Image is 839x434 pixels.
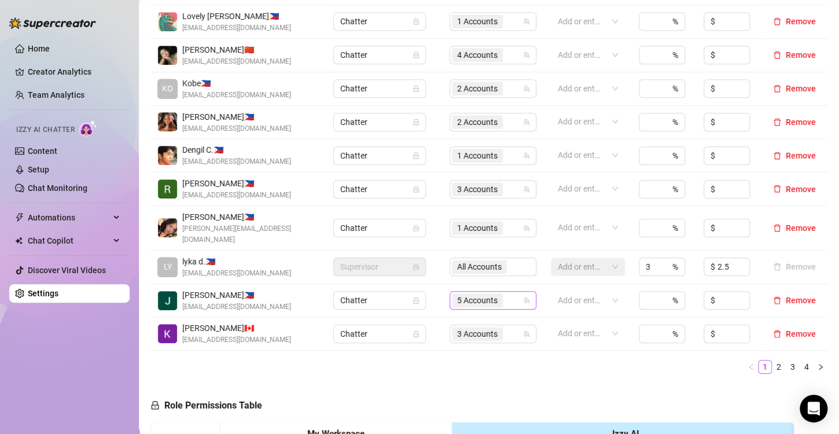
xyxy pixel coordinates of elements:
[748,363,755,370] span: left
[340,181,419,198] span: Chatter
[786,361,799,373] a: 3
[413,225,419,231] span: lock
[28,183,87,193] a: Chat Monitoring
[800,395,827,422] div: Open Intercom Messenger
[457,149,498,162] span: 1 Accounts
[523,52,530,58] span: team
[182,268,291,279] span: [EMAIL_ADDRESS][DOMAIN_NAME]
[413,263,419,270] span: lock
[9,17,96,29] img: logo-BBDzfeDw.svg
[182,77,291,90] span: Kobe 🇵🇭
[340,292,419,309] span: Chatter
[182,177,291,190] span: [PERSON_NAME] 🇵🇭
[814,360,827,374] button: right
[768,48,820,62] button: Remove
[786,329,816,339] span: Remove
[786,50,816,60] span: Remove
[413,18,419,25] span: lock
[452,182,503,196] span: 3 Accounts
[773,185,781,193] span: delete
[744,360,758,374] li: Previous Page
[158,324,177,343] img: Kristine Flores
[768,82,820,95] button: Remove
[158,146,177,165] img: Dengil Consigna
[340,258,419,275] span: Supervisor
[457,183,498,196] span: 3 Accounts
[452,115,503,129] span: 2 Accounts
[523,297,530,304] span: team
[182,23,291,34] span: [EMAIL_ADDRESS][DOMAIN_NAME]
[457,294,498,307] span: 5 Accounts
[15,213,24,222] span: thunderbolt
[158,218,177,237] img: Joyce Valerio
[158,291,177,310] img: Jai Mata
[814,360,827,374] li: Next Page
[768,14,820,28] button: Remove
[457,328,498,340] span: 3 Accounts
[182,144,291,156] span: Dengil C. 🇵🇭
[340,325,419,343] span: Chatter
[413,297,419,304] span: lock
[182,111,291,123] span: [PERSON_NAME] 🇵🇭
[786,17,816,26] span: Remove
[773,330,781,338] span: delete
[773,296,781,304] span: delete
[452,48,503,62] span: 4 Accounts
[28,289,58,298] a: Settings
[452,327,503,341] span: 3 Accounts
[523,225,530,231] span: team
[457,222,498,234] span: 1 Accounts
[452,293,503,307] span: 5 Accounts
[768,149,820,163] button: Remove
[182,156,291,167] span: [EMAIL_ADDRESS][DOMAIN_NAME]
[523,186,530,193] span: team
[768,260,820,274] button: Remove
[744,360,758,374] button: left
[158,12,177,31] img: Lovely Gablines
[182,56,291,67] span: [EMAIL_ADDRESS][DOMAIN_NAME]
[28,44,50,53] a: Home
[340,46,419,64] span: Chatter
[28,266,106,275] a: Discover Viral Videos
[182,223,319,245] span: [PERSON_NAME][EMAIL_ADDRESS][DOMAIN_NAME]
[162,82,173,95] span: KO
[773,152,781,160] span: delete
[340,219,419,237] span: Chatter
[413,186,419,193] span: lock
[182,289,291,301] span: [PERSON_NAME] 🇵🇭
[16,124,75,135] span: Izzy AI Chatter
[773,118,781,126] span: delete
[158,46,177,65] img: Yvanne Pingol
[413,52,419,58] span: lock
[150,400,160,410] span: lock
[182,255,291,268] span: lyka d. 🇵🇭
[182,211,319,223] span: [PERSON_NAME] 🇵🇭
[413,85,419,92] span: lock
[768,221,820,235] button: Remove
[28,208,110,227] span: Automations
[457,49,498,61] span: 4 Accounts
[800,360,814,374] li: 4
[452,14,503,28] span: 1 Accounts
[452,221,503,235] span: 1 Accounts
[340,80,419,97] span: Chatter
[523,152,530,159] span: team
[15,237,23,245] img: Chat Copilot
[413,119,419,126] span: lock
[340,147,419,164] span: Chatter
[758,360,772,374] li: 1
[182,190,291,201] span: [EMAIL_ADDRESS][DOMAIN_NAME]
[773,84,781,93] span: delete
[768,182,820,196] button: Remove
[28,90,84,100] a: Team Analytics
[340,13,419,30] span: Chatter
[150,399,262,413] h5: Role Permissions Table
[452,82,503,95] span: 2 Accounts
[457,82,498,95] span: 2 Accounts
[772,360,786,374] li: 2
[340,113,419,131] span: Chatter
[768,327,820,341] button: Remove
[786,185,816,194] span: Remove
[413,330,419,337] span: lock
[164,260,172,273] span: LY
